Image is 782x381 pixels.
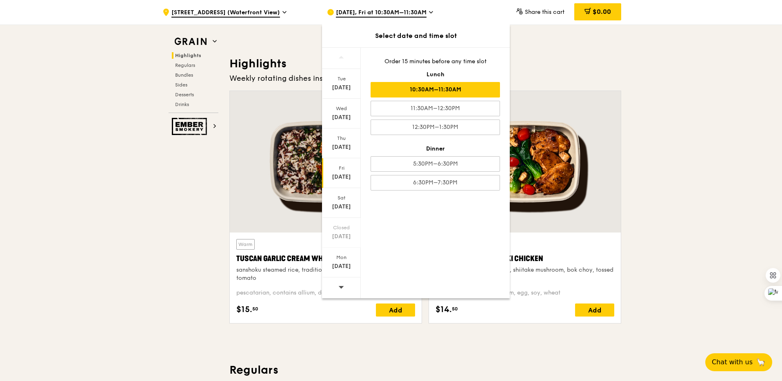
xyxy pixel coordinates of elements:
[371,58,500,66] div: Order 15 minutes before any time slot
[435,303,452,316] span: $14.
[236,239,255,250] div: Warm
[229,363,621,377] h3: Regulars
[756,357,766,367] span: 🦙
[175,102,189,107] span: Drinks
[236,266,415,282] div: sanshoku steamed rice, traditional garlic cream sauce, sundried tomato
[171,9,280,18] span: [STREET_ADDRESS] (Waterfront View)
[323,173,360,181] div: [DATE]
[323,165,360,171] div: Fri
[323,105,360,112] div: Wed
[172,34,209,49] img: Grain web logo
[371,101,500,116] div: 11:30AM–12:30PM
[175,62,195,68] span: Regulars
[435,289,614,297] div: high protein, contains allium, egg, soy, wheat
[525,9,564,16] span: Share this cart
[175,53,201,58] span: Highlights
[175,82,187,88] span: Sides
[236,253,415,264] div: Tuscan Garlic Cream White Fish
[323,254,360,261] div: Mon
[323,203,360,211] div: [DATE]
[371,71,500,79] div: Lunch
[435,253,614,264] div: Oven‑Roasted Teriyaki Chicken
[175,92,194,97] span: Desserts
[371,82,500,97] div: 10:30AM–11:30AM
[172,118,209,135] img: Ember Smokery web logo
[323,143,360,151] div: [DATE]
[229,56,621,71] h3: Highlights
[323,84,360,92] div: [DATE]
[705,353,772,371] button: Chat with us🦙
[593,8,611,16] span: $0.00
[371,175,500,190] div: 6:30PM–7:30PM
[323,135,360,142] div: Thu
[323,113,360,122] div: [DATE]
[452,306,458,312] span: 50
[229,73,621,84] div: Weekly rotating dishes inspired by flavours from around the world.
[323,262,360,270] div: [DATE]
[376,303,415,317] div: Add
[323,224,360,231] div: Closed
[371,120,500,135] div: 12:30PM–1:30PM
[175,72,193,78] span: Bundles
[712,357,753,367] span: Chat with us
[323,75,360,82] div: Tue
[323,195,360,201] div: Sat
[575,303,614,317] div: Add
[336,9,427,18] span: [DATE], Fri at 10:30AM–11:30AM
[252,306,258,312] span: 50
[371,145,500,153] div: Dinner
[371,156,500,172] div: 5:30PM–6:30PM
[322,31,510,41] div: Select date and time slot
[236,289,415,297] div: pescatarian, contains allium, dairy, soy
[435,266,614,282] div: house-blend teriyaki sauce, shiitake mushroom, bok choy, tossed signature rice
[323,233,360,241] div: [DATE]
[236,303,252,316] span: $15.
